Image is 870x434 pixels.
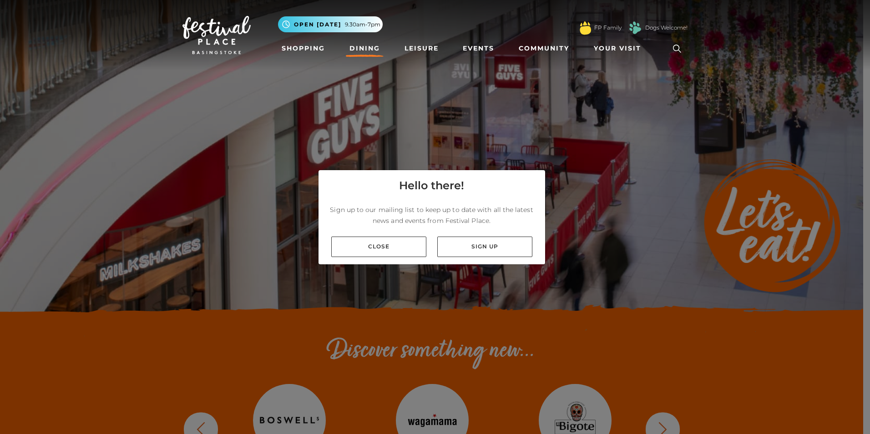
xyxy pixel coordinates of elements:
[645,24,688,32] a: Dogs Welcome!
[437,237,532,257] a: Sign up
[399,177,464,194] h4: Hello there!
[401,40,442,57] a: Leisure
[278,40,329,57] a: Shopping
[182,16,251,54] img: Festival Place Logo
[594,24,622,32] a: FP Family
[331,237,426,257] a: Close
[326,204,538,226] p: Sign up to our mailing list to keep up to date with all the latest news and events from Festival ...
[278,16,383,32] button: Open [DATE] 9.30am-7pm
[294,20,341,29] span: Open [DATE]
[459,40,498,57] a: Events
[590,40,649,57] a: Your Visit
[594,44,641,53] span: Your Visit
[345,20,380,29] span: 9.30am-7pm
[515,40,573,57] a: Community
[346,40,384,57] a: Dining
